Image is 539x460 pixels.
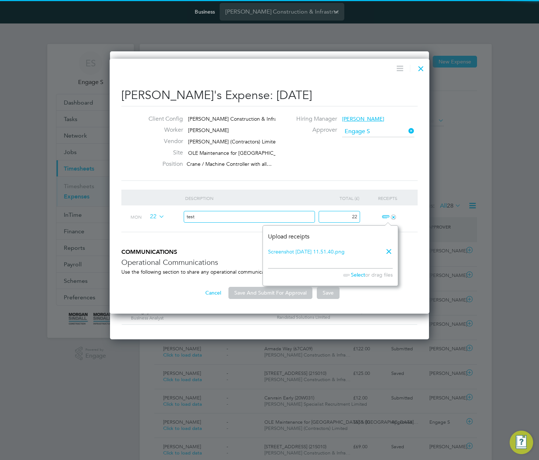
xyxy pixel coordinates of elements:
[340,271,365,278] span: Select
[342,116,384,122] span: [PERSON_NAME]
[121,269,418,275] p: Use the following section to share any operational communications between Supply Chain participants.
[365,190,410,207] div: Receipts
[275,126,337,134] label: Approver
[188,116,282,122] span: [PERSON_NAME] Construction & Infra…
[121,258,418,267] h3: Operational Communications
[228,287,312,299] button: Save And Submit For Approval
[143,115,183,123] label: Client Config
[277,314,352,320] span: Randstad Solutions Limited
[188,150,356,156] span: OLE Maintenance for [GEOGRAPHIC_DATA] & [GEOGRAPHIC_DATA]…
[275,115,337,123] label: Hiring Manager
[188,138,279,145] span: [PERSON_NAME] (Contractors) Limited
[390,213,397,221] i: +
[121,88,418,103] h2: [PERSON_NAME]'s Expense: [DATE]
[143,138,183,145] label: Vendor
[268,233,393,244] header: Upload receipts
[121,248,418,256] h5: COMMUNICATIONS
[320,190,365,207] div: Total (£)
[143,149,183,157] label: Site
[188,127,229,134] span: [PERSON_NAME]
[131,315,193,321] span: Business Analyst
[510,431,533,454] button: Engage Resource Center
[268,246,345,257] a: Screenshot [DATE] 11.51.40.png
[195,8,215,15] label: Business
[199,287,227,299] button: Cancel
[185,190,320,207] div: Description
[187,161,272,167] span: Crane / Machine Controller with all…
[147,213,165,221] span: 22
[317,287,340,299] button: Save
[131,214,142,220] span: Mon
[342,126,414,137] input: Search for...
[143,160,183,168] label: Position
[143,126,183,134] label: Worker
[268,268,393,278] footer: or drag files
